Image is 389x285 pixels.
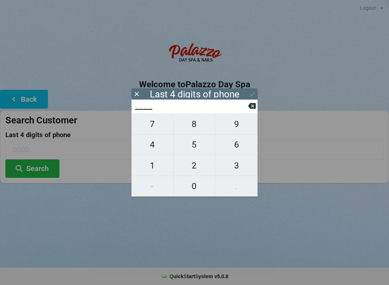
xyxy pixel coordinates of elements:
span: 8 [174,117,215,132]
span: 9 [215,117,258,132]
span: 3 [215,158,258,173]
div: Last 4 digits of phone [150,91,240,98]
button: 8 [174,114,216,135]
button: 2 [174,155,216,176]
span: 0 [174,179,215,194]
span: 6 [215,137,258,152]
span: 7 [131,117,173,132]
button: 6 [215,135,258,155]
button: 9 [215,114,258,135]
button: 4 [131,135,174,155]
button: 1 [131,155,174,176]
span: 4 [131,137,173,152]
button: 0 [174,176,216,197]
button: 3 [215,155,258,176]
button: 5 [174,135,216,155]
span: 1 [131,158,173,173]
button: 7 [131,114,174,135]
span: 2 [174,158,215,173]
span: 5 [174,137,215,152]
